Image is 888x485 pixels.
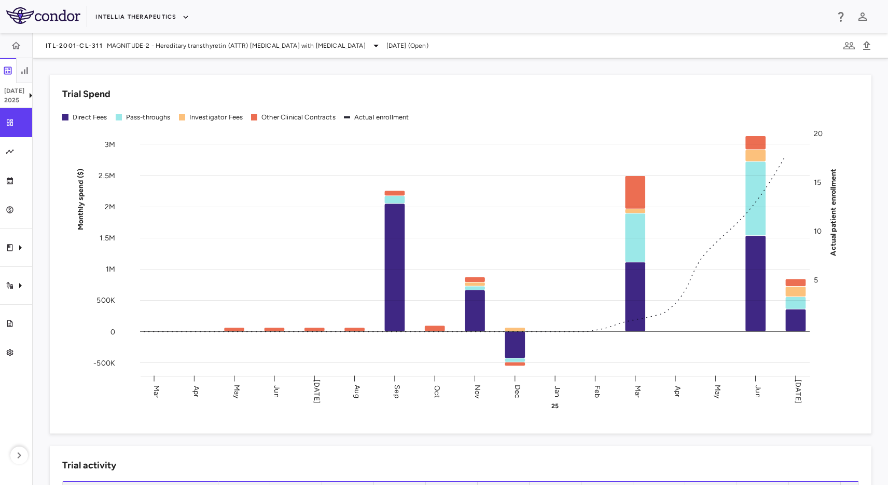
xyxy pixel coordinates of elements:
text: Mar [633,385,642,397]
tspan: 10 [814,227,822,236]
tspan: 0 [110,327,115,336]
text: Feb [593,385,602,397]
text: Oct [433,385,441,397]
text: Jun [754,385,762,397]
h6: Trial Spend [62,87,110,101]
tspan: 15 [814,178,821,187]
div: Pass-throughs [126,113,171,122]
text: Jan [553,385,562,397]
tspan: 500K [96,296,115,305]
text: Dec [513,384,522,398]
p: [DATE] [4,86,24,96]
div: Actual enrollment [354,113,409,122]
tspan: Monthly spend ($) [76,168,85,230]
tspan: -500K [93,358,115,367]
span: [DATE] (Open) [386,41,428,50]
span: ITL-2001-CL-311 [46,42,103,50]
text: Apr [192,385,201,397]
text: Jun [272,385,281,397]
text: 25 [551,402,559,410]
tspan: 1M [106,265,115,274]
text: Nov [473,384,482,398]
tspan: 2M [105,202,115,211]
text: May [713,384,722,398]
tspan: 2.5M [99,171,115,180]
h6: Trial activity [62,459,116,473]
text: Aug [353,385,362,398]
tspan: Actual patient enrollment [829,168,838,255]
span: MAGNITUDE-2 - Hereditary transthyretin (ATTR) [MEDICAL_DATA] with [MEDICAL_DATA] [107,41,366,50]
tspan: 3M [105,140,115,149]
text: Mar [152,385,161,397]
text: Apr [673,385,682,397]
p: 2025 [4,96,24,105]
text: Sep [393,385,401,398]
tspan: 20 [814,129,823,138]
tspan: 1.5M [100,234,115,243]
div: Investigator Fees [189,113,243,122]
img: logo-full-BYUhSk78.svg [6,7,80,24]
div: Direct Fees [73,113,107,122]
text: May [232,384,241,398]
tspan: 5 [814,276,818,285]
button: Intellia Therapeutics [95,9,189,25]
div: Other Clinical Contracts [261,113,336,122]
text: [DATE] [794,380,802,403]
text: [DATE] [312,380,321,403]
